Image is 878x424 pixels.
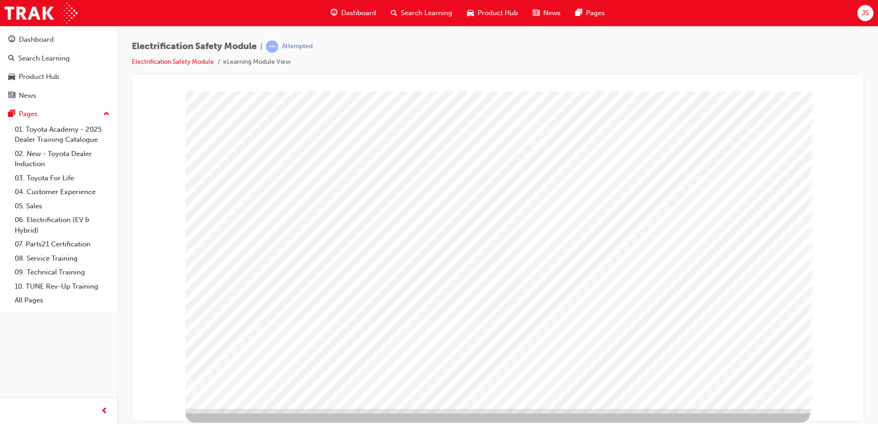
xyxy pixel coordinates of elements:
[223,57,291,67] li: eLearning Module View
[5,3,78,23] img: Trak
[4,29,113,106] button: DashboardSearch LearningProduct HubNews
[11,185,113,199] a: 04. Customer Experience
[11,171,113,185] a: 03. Toyota For Life
[11,279,113,294] a: 10. TUNE Rev-Up Training
[11,237,113,251] a: 07. Parts21 Certification
[266,40,278,53] span: learningRecordVerb_ATTEMPT-icon
[586,8,605,18] span: Pages
[4,50,113,67] a: Search Learning
[861,8,869,18] span: JS
[11,199,113,213] a: 05. Sales
[101,406,108,417] span: prev-icon
[857,5,873,21] button: JS
[4,106,113,123] button: Pages
[19,72,59,82] div: Product Hub
[19,90,36,101] div: News
[525,4,568,22] a: news-iconNews
[19,34,54,45] div: Dashboard
[8,110,15,118] span: pages-icon
[8,92,15,100] span: news-icon
[4,87,113,104] a: News
[132,58,214,66] a: Electrification Safety Module
[575,7,582,19] span: pages-icon
[467,7,474,19] span: car-icon
[8,55,15,63] span: search-icon
[331,7,338,19] span: guage-icon
[282,42,313,51] div: Attempted
[341,8,376,18] span: Dashboard
[132,41,257,52] span: Electrification Safety Module
[260,41,262,52] span: |
[11,213,113,237] a: 06. Electrification (EV & Hybrid)
[11,293,113,307] a: All Pages
[478,8,518,18] span: Product Hub
[533,7,540,19] span: news-icon
[460,4,525,22] a: car-iconProduct Hub
[323,4,383,22] a: guage-iconDashboard
[391,7,397,19] span: search-icon
[8,36,15,44] span: guage-icon
[18,53,70,64] div: Search Learning
[4,31,113,48] a: Dashboard
[4,68,113,85] a: Product Hub
[19,109,38,119] div: Pages
[103,108,110,120] span: up-icon
[11,147,113,171] a: 02. New - Toyota Dealer Induction
[8,73,15,81] span: car-icon
[11,123,113,147] a: 01. Toyota Academy - 2025 Dealer Training Catalogue
[401,8,452,18] span: Search Learning
[11,251,113,266] a: 08. Service Training
[543,8,561,18] span: News
[11,265,113,279] a: 09. Technical Training
[383,4,460,22] a: search-iconSearch Learning
[568,4,612,22] a: pages-iconPages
